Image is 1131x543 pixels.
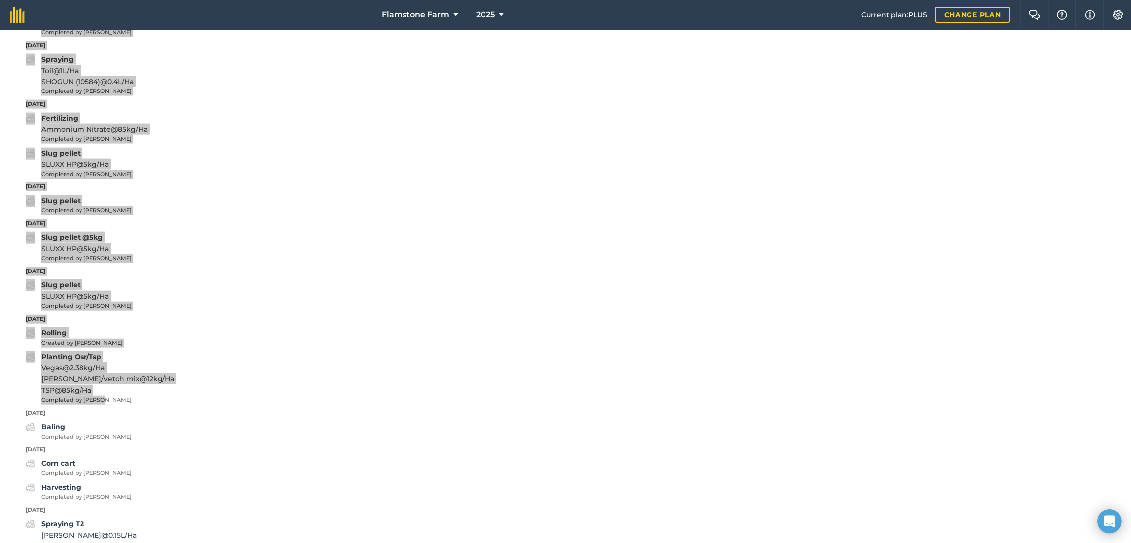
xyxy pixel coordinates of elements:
[1097,509,1121,533] div: Open Intercom Messenger
[41,352,101,361] strong: Planting Osr/Tsp
[41,233,103,242] strong: Slug pellet @5kg
[26,148,132,179] a: Slug pelletSLUXX HP@5kg/HaCompleted by [PERSON_NAME]
[41,362,174,373] span: Vegas @ 2.38 kg / Ha
[26,351,174,404] a: Planting Osr/TspVegas@2.38kg/Ha[PERSON_NAME]/vetch mix@12kg/HaTSP@85kg/HaCompleted by [PERSON_NAME]
[41,519,84,528] strong: Spraying T2
[16,315,1115,324] p: [DATE]
[41,328,67,337] strong: Rolling
[41,114,78,123] strong: Fertilizing
[41,159,132,170] span: SLUXX HP @ 5 kg / Ha
[16,41,1115,50] p: [DATE]
[26,482,132,502] a: HarvestingCompleted by [PERSON_NAME]
[41,170,132,179] span: Completed by [PERSON_NAME]
[41,206,132,215] span: Completed by [PERSON_NAME]
[1056,10,1068,20] img: A question mark icon
[16,506,1115,515] p: [DATE]
[26,421,35,433] img: svg+xml;base64,PD94bWwgdmVyc2lvbj0iMS4wIiBlbmNvZGluZz0idXRmLTgiPz4KPCEtLSBHZW5lcmF0b3I6IEFkb2JlIE...
[41,124,148,135] span: Ammonium Nitrate @ 85 kg / Ha
[41,135,148,144] span: Completed by [PERSON_NAME]
[26,279,132,310] a: Slug pelletSLUXX HP@5kg/HaCompleted by [PERSON_NAME]
[41,483,81,492] strong: Harvesting
[26,54,134,96] a: SprayingToil@1L/HaSHOGUN (10584)@0.4L/HaCompleted by [PERSON_NAME]
[26,458,35,470] img: svg+xml;base64,PD94bWwgdmVyc2lvbj0iMS4wIiBlbmNvZGluZz0idXRmLTgiPz4KPCEtLSBHZW5lcmF0b3I6IEFkb2JlIE...
[26,113,35,125] img: svg+xml;base64,PD94bWwgdmVyc2lvbj0iMS4wIiBlbmNvZGluZz0idXRmLTgiPz4KPCEtLSBHZW5lcmF0b3I6IEFkb2JlIE...
[26,195,35,207] img: svg+xml;base64,PD94bWwgdmVyc2lvbj0iMS4wIiBlbmNvZGluZz0idXRmLTgiPz4KPCEtLSBHZW5lcmF0b3I6IEFkb2JlIE...
[41,469,132,478] span: Completed by [PERSON_NAME]
[41,433,132,442] span: Completed by [PERSON_NAME]
[41,254,132,263] span: Completed by [PERSON_NAME]
[16,219,1115,228] p: [DATE]
[26,482,35,494] img: svg+xml;base64,PD94bWwgdmVyc2lvbj0iMS4wIiBlbmNvZGluZz0idXRmLTgiPz4KPCEtLSBHZW5lcmF0b3I6IEFkb2JlIE...
[16,445,1115,454] p: [DATE]
[476,9,495,21] span: 2025
[16,409,1115,418] p: [DATE]
[26,421,132,441] a: BalingCompleted by [PERSON_NAME]
[16,182,1115,191] p: [DATE]
[16,267,1115,276] p: [DATE]
[41,280,81,289] strong: Slug pellet
[41,396,174,405] span: Completed by [PERSON_NAME]
[41,291,132,302] span: SLUXX HP @ 5 kg / Ha
[41,302,132,311] span: Completed by [PERSON_NAME]
[26,327,35,339] img: svg+xml;base64,PD94bWwgdmVyc2lvbj0iMS4wIiBlbmNvZGluZz0idXRmLTgiPz4KPCEtLSBHZW5lcmF0b3I6IEFkb2JlIE...
[861,9,927,20] span: Current plan : PLUS
[41,28,132,37] span: Completed by [PERSON_NAME]
[41,243,132,254] span: SLUXX HP @ 5 kg / Ha
[41,149,81,158] strong: Slug pellet
[26,113,148,144] a: FertilizingAmmonium Nitrate@85kg/HaCompleted by [PERSON_NAME]
[41,76,134,87] span: SHOGUN (10584) @ 0.4 L / Ha
[41,530,144,541] span: [PERSON_NAME] @ 0.15 L / Ha
[1028,10,1040,20] img: Two speech bubbles overlapping with the left bubble in the forefront
[26,148,35,160] img: svg+xml;base64,PD94bWwgdmVyc2lvbj0iMS4wIiBlbmNvZGluZz0idXRmLTgiPz4KPCEtLSBHZW5lcmF0b3I6IEFkb2JlIE...
[41,422,65,431] strong: Baling
[41,459,75,468] strong: Corn cart
[41,493,132,502] span: Completed by [PERSON_NAME]
[41,339,123,348] span: Created by [PERSON_NAME]
[1112,10,1124,20] img: A cog icon
[41,373,174,384] span: [PERSON_NAME]/vetch mix @ 12 kg / Ha
[1085,9,1095,21] img: svg+xml;base64,PHN2ZyB4bWxucz0iaHR0cDovL3d3dy53My5vcmcvMjAwMC9zdmciIHdpZHRoPSIxNyIgaGVpZ2h0PSIxNy...
[26,279,35,291] img: svg+xml;base64,PD94bWwgdmVyc2lvbj0iMS4wIiBlbmNvZGluZz0idXRmLTgiPz4KPCEtLSBHZW5lcmF0b3I6IEFkb2JlIE...
[26,351,35,363] img: svg+xml;base64,PD94bWwgdmVyc2lvbj0iMS4wIiBlbmNvZGluZz0idXRmLTgiPz4KPCEtLSBHZW5lcmF0b3I6IEFkb2JlIE...
[41,65,134,76] span: Toil @ 1 L / Ha
[26,54,35,66] img: svg+xml;base64,PD94bWwgdmVyc2lvbj0iMS4wIiBlbmNvZGluZz0idXRmLTgiPz4KPCEtLSBHZW5lcmF0b3I6IEFkb2JlIE...
[41,55,74,64] strong: Spraying
[935,7,1010,23] a: Change plan
[26,458,132,478] a: Corn cartCompleted by [PERSON_NAME]
[26,327,123,347] a: RollingCreated by [PERSON_NAME]
[10,7,25,23] img: fieldmargin Logo
[26,518,35,530] img: svg+xml;base64,PD94bWwgdmVyc2lvbj0iMS4wIiBlbmNvZGluZz0idXRmLTgiPz4KPCEtLSBHZW5lcmF0b3I6IEFkb2JlIE...
[26,195,132,215] a: Slug pelletCompleted by [PERSON_NAME]
[41,87,134,96] span: Completed by [PERSON_NAME]
[16,100,1115,109] p: [DATE]
[382,9,449,21] span: Flamstone Farm
[41,385,174,396] span: TSP @ 85 kg / Ha
[41,196,81,205] strong: Slug pellet
[26,232,132,263] a: Slug pellet @5kgSLUXX HP@5kg/HaCompleted by [PERSON_NAME]
[26,232,35,244] img: svg+xml;base64,PD94bWwgdmVyc2lvbj0iMS4wIiBlbmNvZGluZz0idXRmLTgiPz4KPCEtLSBHZW5lcmF0b3I6IEFkb2JlIE...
